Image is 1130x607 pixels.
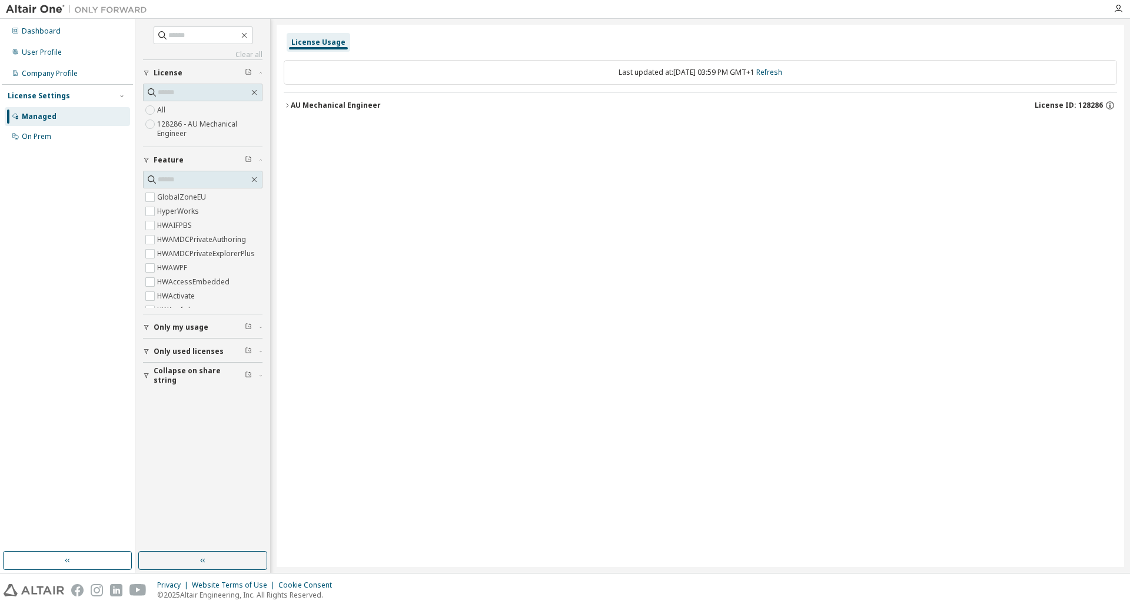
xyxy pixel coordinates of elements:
span: License [154,68,182,78]
label: HWAcufwh [157,303,195,317]
span: Only used licenses [154,347,224,356]
span: Only my usage [154,323,208,332]
label: HWAMDCPrivateExplorerPlus [157,247,257,261]
label: HWAWPF [157,261,190,275]
div: Last updated at: [DATE] 03:59 PM GMT+1 [284,60,1117,85]
label: HWAMDCPrivateAuthoring [157,233,248,247]
img: instagram.svg [91,584,103,596]
div: User Profile [22,48,62,57]
span: Clear filter [245,371,252,380]
button: Only my usage [143,314,262,340]
img: altair_logo.svg [4,584,64,596]
img: linkedin.svg [110,584,122,596]
span: Clear filter [245,155,252,165]
div: Managed [22,112,56,121]
div: License Usage [291,38,345,47]
span: Clear filter [245,323,252,332]
label: 128286 - AU Mechanical Engineer [157,117,262,141]
label: HyperWorks [157,204,201,218]
span: Clear filter [245,68,252,78]
img: youtube.svg [129,584,147,596]
span: License ID: 128286 [1035,101,1103,110]
a: Refresh [756,67,782,77]
img: Altair One [6,4,153,15]
div: License Settings [8,91,70,101]
button: License [143,60,262,86]
span: Feature [154,155,184,165]
div: On Prem [22,132,51,141]
label: GlobalZoneEU [157,190,208,204]
button: Only used licenses [143,339,262,364]
label: HWAIFPBS [157,218,194,233]
div: Privacy [157,581,192,590]
div: Website Terms of Use [192,581,278,590]
button: Feature [143,147,262,173]
label: HWAccessEmbedded [157,275,232,289]
img: facebook.svg [71,584,84,596]
label: All [157,103,168,117]
div: Cookie Consent [278,581,339,590]
div: Company Profile [22,69,78,78]
button: AU Mechanical EngineerLicense ID: 128286 [284,92,1117,118]
span: Clear filter [245,347,252,356]
div: AU Mechanical Engineer [291,101,381,110]
a: Clear all [143,50,262,59]
p: © 2025 Altair Engineering, Inc. All Rights Reserved. [157,590,339,600]
button: Collapse on share string [143,363,262,389]
div: Dashboard [22,26,61,36]
label: HWActivate [157,289,197,303]
span: Collapse on share string [154,366,245,385]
